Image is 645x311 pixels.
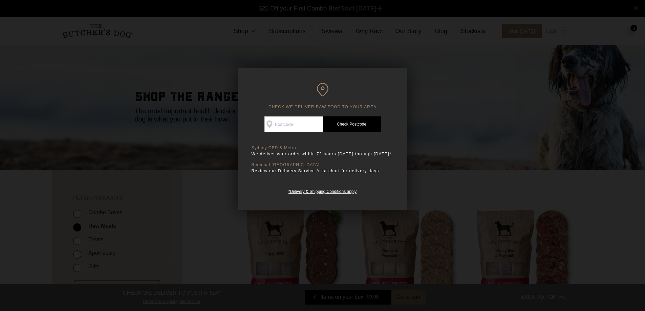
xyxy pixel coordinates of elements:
a: *Delivery & Shipping Conditions apply [288,187,357,194]
p: Regional [GEOGRAPHIC_DATA] [252,162,394,168]
p: Sydney CBD & Metro [252,146,394,151]
p: Review our Delivery Service Area chart for delivery days [252,168,394,174]
input: Postcode [264,116,323,132]
p: We deliver your order within 72 hours [DATE] through [DATE]* [252,151,394,157]
h6: CHECK WE DELIVER RAW FOOD TO YOUR AREA [252,83,394,110]
a: Check Postcode [323,116,381,132]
